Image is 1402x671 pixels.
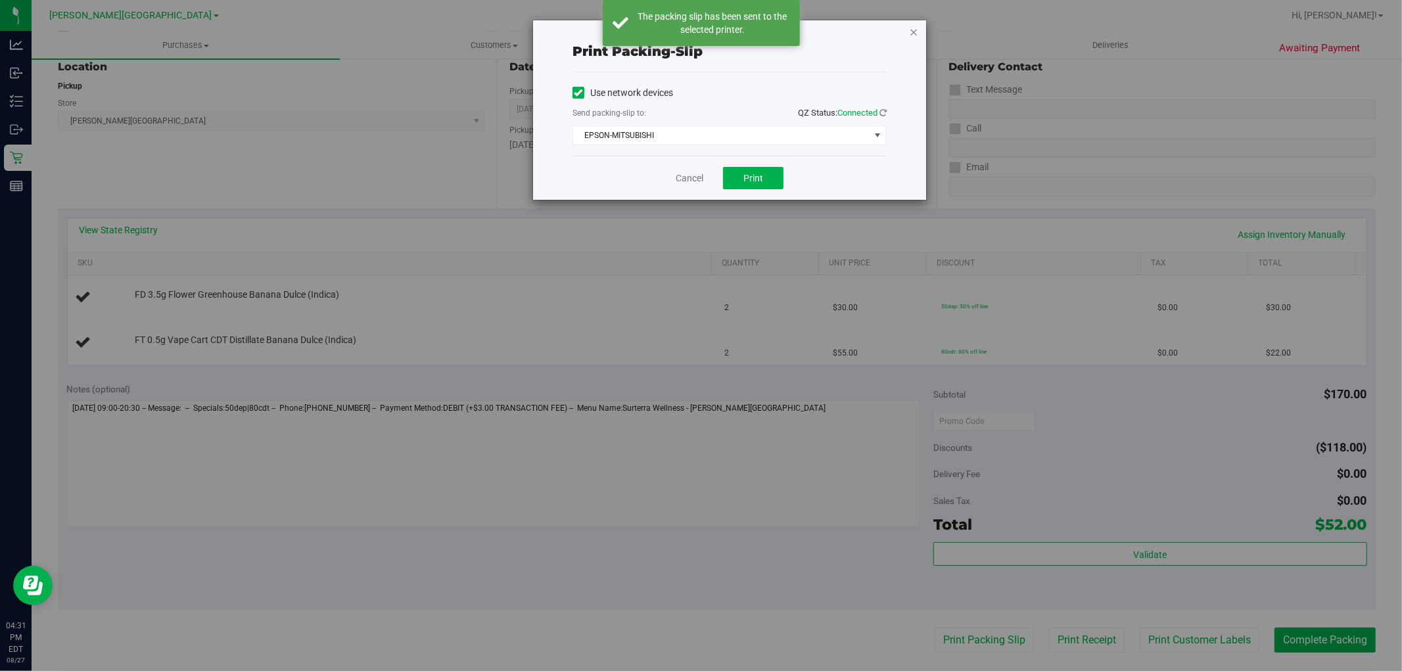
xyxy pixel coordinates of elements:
div: The packing slip has been sent to the selected printer. [636,10,790,36]
iframe: Resource center [13,566,53,605]
span: Connected [837,108,877,118]
button: Print [723,167,783,189]
label: Use network devices [572,86,673,100]
a: Cancel [676,172,703,185]
span: QZ Status: [798,108,887,118]
span: Print packing-slip [572,43,703,59]
label: Send packing-slip to: [572,107,646,119]
span: EPSON-MITSUBISHI [573,126,870,145]
span: select [870,126,886,145]
span: Print [743,173,763,183]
